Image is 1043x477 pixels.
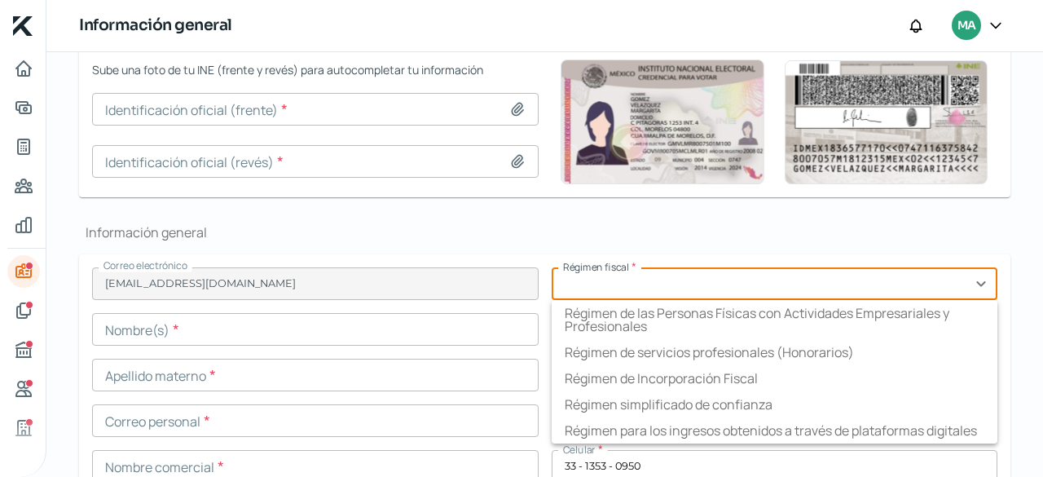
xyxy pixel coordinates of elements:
[552,300,998,339] li: Régimen de las Personas Físicas con Actividades Empresariales y Profesionales
[552,391,998,417] li: Régimen simplificado de confianza
[79,223,1010,241] h1: Información general
[7,91,40,124] a: Adelantar facturas
[92,60,539,80] span: Sube una foto de tu INE (frente y revés) para autocompletar tu información
[552,417,998,444] li: Régimen para los ingresos obtenidos a través de plataformas digitales
[561,60,764,184] img: Ejemplo de identificación oficial (frente)
[7,333,40,366] a: Buró de crédito
[957,16,975,36] span: MA
[7,294,40,327] a: Documentos
[7,170,40,202] a: Pago a proveedores
[79,14,232,38] h1: Información general
[7,373,40,405] a: Referencias
[7,255,40,288] a: Información general
[7,130,40,163] a: Tus créditos
[7,209,40,241] a: Mis finanzas
[784,60,988,184] img: Ejemplo de identificación oficial (revés)
[552,339,998,365] li: Régimen de servicios profesionales (Honorarios)
[103,258,187,272] span: Correo electrónico
[552,365,998,391] li: Régimen de Incorporación Fiscal
[7,412,40,444] a: Industria
[7,52,40,85] a: Inicio
[563,260,629,274] span: Régimen fiscal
